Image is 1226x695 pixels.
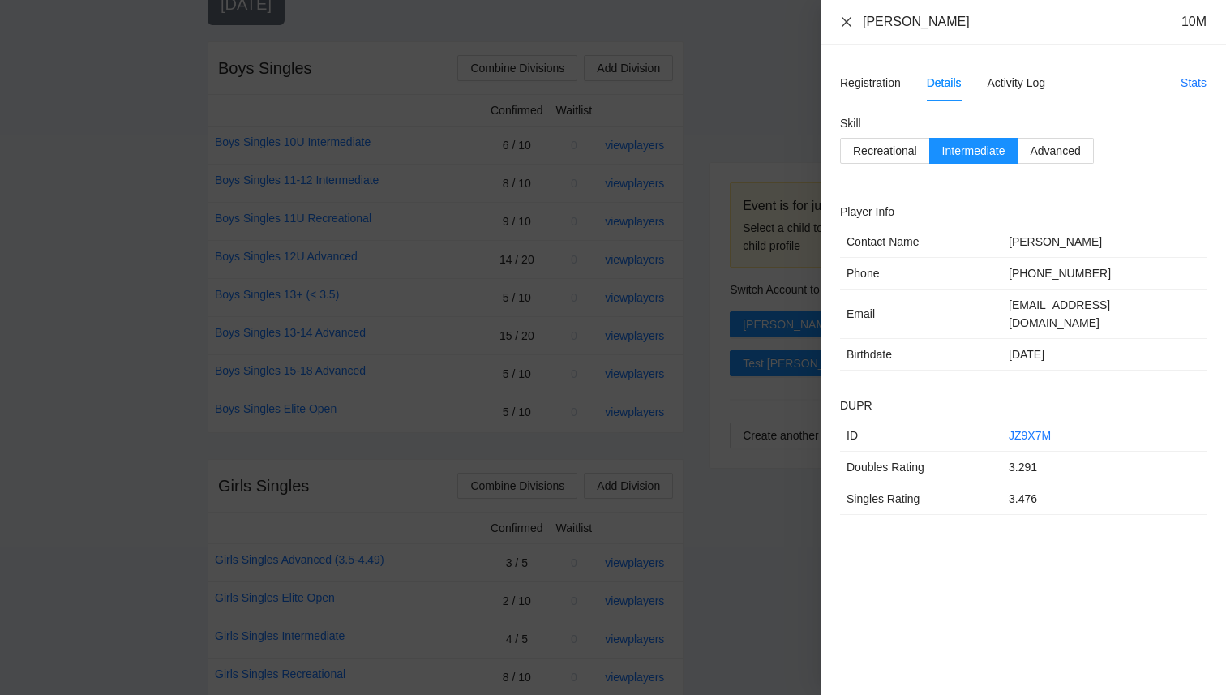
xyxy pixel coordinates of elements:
td: [PERSON_NAME] [1002,226,1207,258]
div: Registration [840,74,901,92]
div: 10M [1181,13,1207,31]
td: [PHONE_NUMBER] [1002,258,1207,290]
td: Singles Rating [840,483,1002,515]
h2: DUPR [840,397,1207,414]
span: Intermediate [942,144,1005,157]
td: Doubles Rating [840,452,1002,483]
span: 3.476 [1009,492,1037,505]
td: Contact Name [840,226,1002,258]
button: Close [840,15,853,29]
span: close [840,15,853,28]
h2: Player Info [840,203,1207,221]
div: [PERSON_NAME] [863,13,970,31]
h2: Skill [840,114,1207,132]
a: Stats [1181,76,1207,89]
span: 3.291 [1009,461,1037,474]
td: Email [840,290,1002,339]
span: Advanced [1030,144,1080,157]
span: Recreational [853,144,917,157]
td: Phone [840,258,1002,290]
a: JZ9X7M [1009,429,1051,442]
td: [DATE] [1002,339,1207,371]
td: Birthdate [840,339,1002,371]
div: Details [927,74,962,92]
td: ID [840,420,1002,452]
td: [EMAIL_ADDRESS][DOMAIN_NAME] [1002,290,1207,339]
div: Activity Log [988,74,1046,92]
